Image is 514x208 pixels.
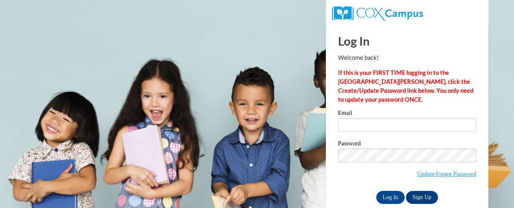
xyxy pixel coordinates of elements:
[406,191,438,204] a: Sign Up
[338,69,473,103] strong: If this is your FIRST TIME logging in to the [GEOGRAPHIC_DATA][PERSON_NAME], click the Create/Upd...
[338,110,476,118] label: Email
[376,191,405,204] input: Log In
[338,33,476,49] h1: Log In
[338,53,476,62] p: Welcome back!
[338,140,476,149] label: Password
[417,171,476,177] a: Update/Forgot Password
[332,6,423,21] img: COX Campus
